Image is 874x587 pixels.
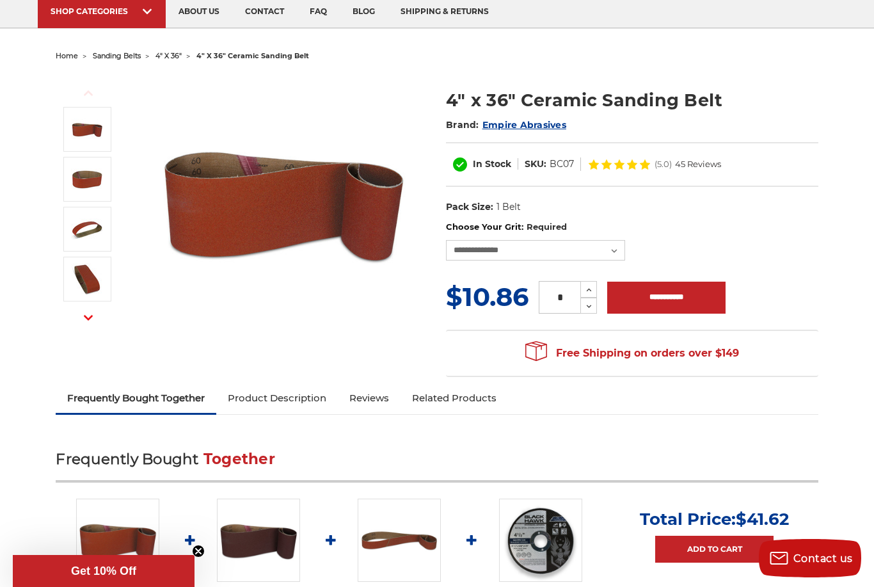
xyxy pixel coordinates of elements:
[793,552,853,565] span: Contact us
[56,384,216,412] a: Frequently Bought Together
[73,79,104,107] button: Previous
[76,499,159,582] img: 4" x 36" Ceramic Sanding Belt
[655,160,672,168] span: (5.0)
[203,450,275,468] span: Together
[71,565,136,577] span: Get 10% Off
[93,51,141,60] a: sanding belts
[196,51,309,60] span: 4" x 36" ceramic sanding belt
[759,539,861,577] button: Contact us
[216,384,338,412] a: Product Description
[482,119,566,131] a: Empire Abrasives
[71,263,103,295] img: 4" x 36" Sanding Belt - Cer
[446,221,818,234] label: Choose Your Grit:
[155,74,411,330] img: 4" x 36" Ceramic Sanding Belt
[525,157,546,171] dt: SKU:
[446,119,479,131] span: Brand:
[192,545,205,558] button: Close teaser
[71,213,103,245] img: 4" x 36" Sanding Belt - Ceramic
[527,221,567,232] small: Required
[446,200,493,214] dt: Pack Size:
[51,6,153,16] div: SHOP CATEGORIES
[56,450,198,468] span: Frequently Bought
[497,200,521,214] dd: 1 Belt
[13,555,195,587] div: Get 10% OffClose teaser
[155,51,182,60] a: 4" x 36"
[525,341,739,366] span: Free Shipping on orders over $149
[401,384,508,412] a: Related Products
[73,304,104,332] button: Next
[71,113,103,145] img: 4" x 36" Ceramic Sanding Belt
[446,281,528,312] span: $10.86
[56,51,78,60] a: home
[71,163,103,195] img: 4" x 36" Cer Sanding Belt
[446,88,818,113] h1: 4" x 36" Ceramic Sanding Belt
[675,160,721,168] span: 45 Reviews
[655,536,774,563] a: Add to Cart
[640,509,789,529] p: Total Price:
[473,158,511,170] span: In Stock
[736,509,789,529] span: $41.62
[338,384,401,412] a: Reviews
[550,157,574,171] dd: BC07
